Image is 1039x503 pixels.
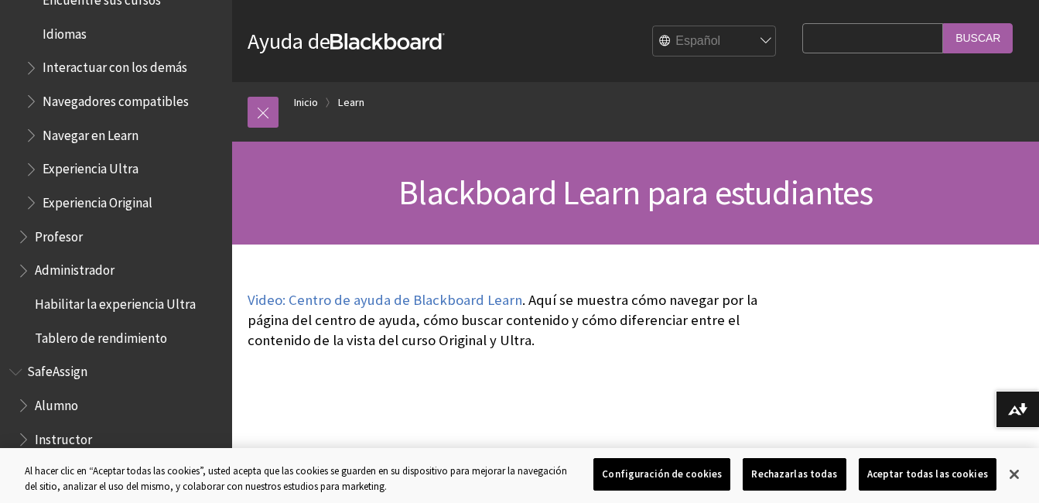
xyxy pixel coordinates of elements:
[653,26,777,57] select: Site Language Selector
[43,190,152,210] span: Experiencia Original
[330,33,445,50] strong: Blackboard
[997,457,1031,491] button: Cerrar
[43,21,87,42] span: Idiomas
[25,464,572,494] div: Al hacer clic en “Aceptar todas las cookies”, usted acepta que las cookies se guarden en su dispo...
[943,23,1013,53] input: Buscar
[35,258,114,279] span: Administrador
[398,171,873,214] span: Blackboard Learn para estudiantes
[9,359,223,487] nav: Book outline for Blackboard SafeAssign
[248,291,522,310] a: Video: Centro de ayuda de Blackboard Learn
[35,291,196,312] span: Habilitar la experiencia Ultra
[35,392,78,413] span: Alumno
[248,27,445,55] a: Ayuda deBlackboard
[27,359,87,380] span: SafeAssign
[859,458,996,491] button: Aceptar todas las cookies
[43,122,138,143] span: Navegar en Learn
[338,93,364,112] a: Learn
[43,156,138,177] span: Experiencia Ultra
[43,55,187,76] span: Interactuar con los demás
[593,458,730,491] button: Configuración de cookies
[35,325,167,346] span: Tablero de rendimiento
[248,290,795,351] p: . Aquí se muestra cómo navegar por la página del centro de ayuda, cómo buscar contenido y cómo di...
[35,426,92,447] span: Instructor
[743,458,846,491] button: Rechazarlas todas
[35,224,83,245] span: Profesor
[294,93,318,112] a: Inicio
[43,88,189,109] span: Navegadores compatibles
